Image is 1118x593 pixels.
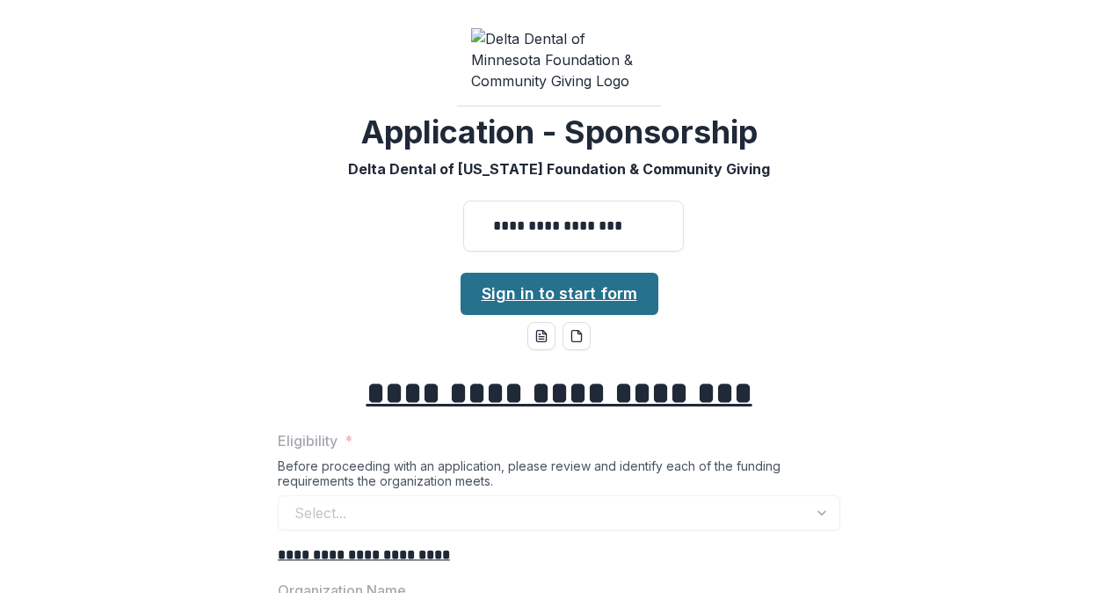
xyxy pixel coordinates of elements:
h2: Application - Sponsorship [361,113,758,151]
button: pdf-download [563,322,591,350]
img: Delta Dental of Minnesota Foundation & Community Giving Logo [471,28,647,92]
p: Eligibility [278,430,338,451]
div: Before proceeding with an application, please review and identify each of the funding requirement... [278,458,840,495]
button: word-download [527,322,555,350]
p: Delta Dental of [US_STATE] Foundation & Community Giving [348,158,770,179]
a: Sign in to start form [461,273,658,315]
